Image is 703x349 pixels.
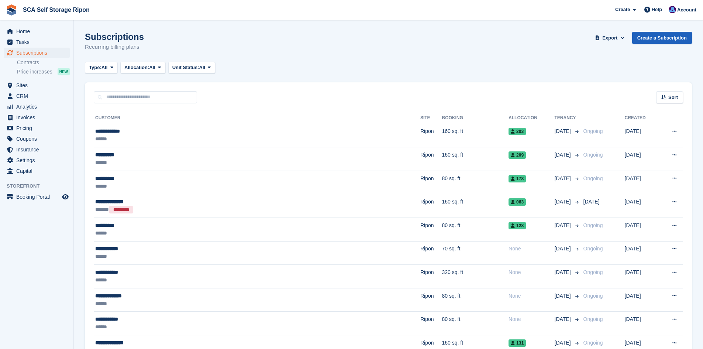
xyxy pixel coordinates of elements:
[625,112,658,124] th: Created
[625,241,658,265] td: [DATE]
[509,112,554,124] th: Allocation
[4,80,70,90] a: menu
[101,64,108,71] span: All
[4,102,70,112] a: menu
[89,64,101,71] span: Type:
[555,175,572,182] span: [DATE]
[442,288,509,312] td: 80 sq. ft
[625,288,658,312] td: [DATE]
[555,222,572,229] span: [DATE]
[555,245,572,253] span: [DATE]
[625,147,658,171] td: [DATE]
[85,32,144,42] h1: Subscriptions
[652,6,662,13] span: Help
[583,269,603,275] span: Ongoing
[172,64,199,71] span: Unit Status:
[509,315,554,323] div: None
[420,288,442,312] td: Ripon
[602,34,617,42] span: Export
[615,6,630,13] span: Create
[420,112,442,124] th: Site
[509,339,526,347] span: 131
[17,59,70,66] a: Contracts
[509,268,554,276] div: None
[16,166,61,176] span: Capital
[85,43,144,51] p: Recurring billing plans
[16,144,61,155] span: Insurance
[61,192,70,201] a: Preview store
[442,147,509,171] td: 160 sq. ft
[509,222,526,229] span: 128
[58,68,70,75] div: NEW
[7,182,73,190] span: Storefront
[4,134,70,144] a: menu
[4,155,70,165] a: menu
[16,37,61,47] span: Tasks
[583,128,603,134] span: Ongoing
[442,112,509,124] th: Booking
[583,175,603,181] span: Ongoing
[555,198,572,206] span: [DATE]
[677,6,696,14] span: Account
[555,315,572,323] span: [DATE]
[4,144,70,155] a: menu
[442,124,509,147] td: 160 sq. ft
[625,124,658,147] td: [DATE]
[6,4,17,16] img: stora-icon-8386f47178a22dfd0bd8f6a31ec36ba5ce8667c1dd55bd0f319d3a0aa187defe.svg
[85,62,117,74] button: Type: All
[668,94,678,101] span: Sort
[420,171,442,194] td: Ripon
[594,32,626,44] button: Export
[509,198,526,206] span: 063
[16,80,61,90] span: Sites
[16,134,61,144] span: Coupons
[632,32,692,44] a: Create a Subscription
[16,192,61,202] span: Booking Portal
[625,218,658,242] td: [DATE]
[17,68,70,76] a: Price increases NEW
[583,340,603,346] span: Ongoing
[625,171,658,194] td: [DATE]
[555,127,572,135] span: [DATE]
[509,151,526,159] span: 209
[149,64,155,71] span: All
[583,246,603,252] span: Ongoing
[16,123,61,133] span: Pricing
[420,265,442,288] td: Ripon
[583,199,600,205] span: [DATE]
[168,62,215,74] button: Unit Status: All
[4,112,70,123] a: menu
[420,147,442,171] td: Ripon
[442,218,509,242] td: 80 sq. ft
[16,155,61,165] span: Settings
[625,194,658,218] td: [DATE]
[583,152,603,158] span: Ongoing
[555,339,572,347] span: [DATE]
[583,293,603,299] span: Ongoing
[16,112,61,123] span: Invoices
[509,128,526,135] span: 203
[442,312,509,335] td: 80 sq. ft
[17,68,52,75] span: Price increases
[16,26,61,37] span: Home
[669,6,676,13] img: Sarah Race
[16,91,61,101] span: CRM
[420,218,442,242] td: Ripon
[509,292,554,300] div: None
[420,241,442,265] td: Ripon
[20,4,93,16] a: SCA Self Storage Ripon
[583,316,603,322] span: Ongoing
[442,265,509,288] td: 320 sq. ft
[583,222,603,228] span: Ongoing
[509,175,526,182] span: 178
[555,151,572,159] span: [DATE]
[4,26,70,37] a: menu
[420,194,442,218] td: Ripon
[442,194,509,218] td: 160 sq. ft
[124,64,149,71] span: Allocation:
[4,91,70,101] a: menu
[555,112,580,124] th: Tenancy
[625,312,658,335] td: [DATE]
[16,48,61,58] span: Subscriptions
[555,268,572,276] span: [DATE]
